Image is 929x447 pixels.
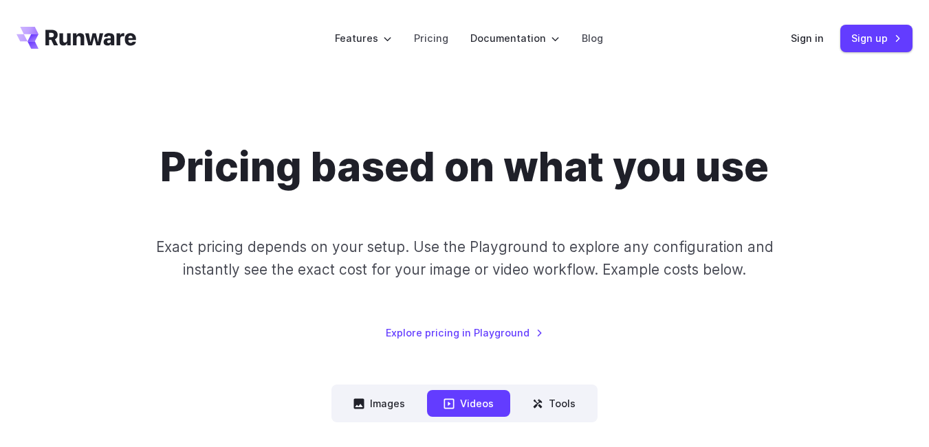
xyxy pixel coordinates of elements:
[151,236,778,282] p: Exact pricing depends on your setup. Use the Playground to explore any configuration and instantl...
[17,27,136,49] a: Go to /
[337,390,422,417] button: Images
[414,30,448,46] a: Pricing
[791,30,824,46] a: Sign in
[582,30,603,46] a: Blog
[335,30,392,46] label: Features
[470,30,560,46] label: Documentation
[160,143,769,192] h1: Pricing based on what you use
[840,25,912,51] a: Sign up
[386,325,543,341] a: Explore pricing in Playground
[516,390,592,417] button: Tools
[427,390,510,417] button: Videos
